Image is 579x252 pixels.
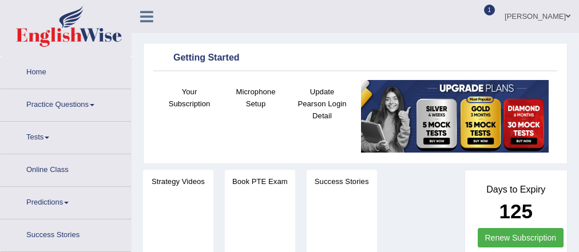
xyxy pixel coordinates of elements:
[1,57,131,85] a: Home
[295,86,350,122] h4: Update Pearson Login Detail
[1,154,131,183] a: Online Class
[228,86,283,110] h4: Microphone Setup
[225,175,295,187] h4: Book PTE Exam
[143,175,213,187] h4: Strategy Videos
[1,89,131,118] a: Practice Questions
[478,228,564,247] a: Renew Subscription
[1,122,131,150] a: Tests
[361,80,549,153] img: small5.jpg
[1,219,131,248] a: Success Stories
[484,5,495,15] span: 1
[156,50,554,67] div: Getting Started
[499,200,533,222] b: 125
[1,187,131,215] a: Predictions
[307,175,377,187] h4: Success Stories
[162,86,217,110] h4: Your Subscription
[478,185,555,195] h4: Days to Expiry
